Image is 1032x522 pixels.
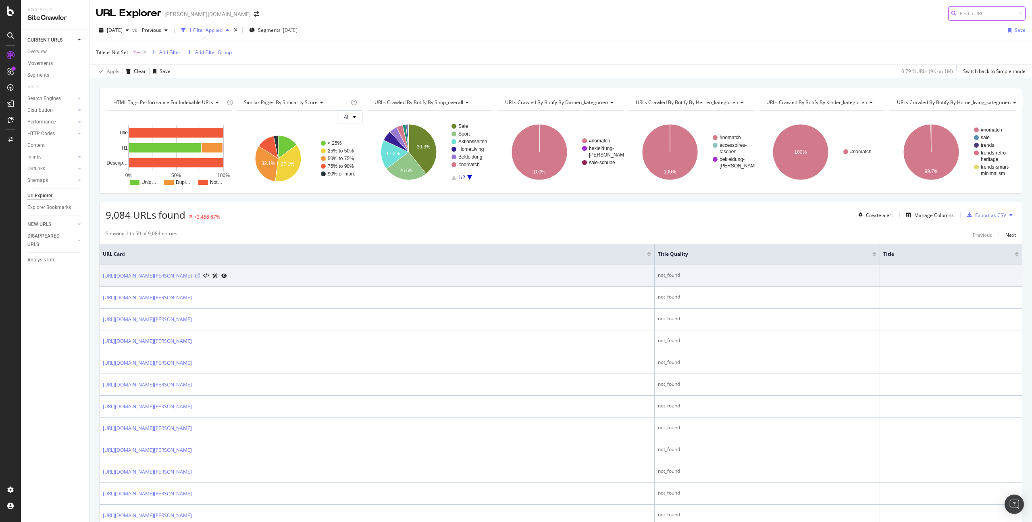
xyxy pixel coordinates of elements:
div: Distribution [27,106,53,115]
text: < 25% [328,140,342,146]
h4: URLs Crawled By Botify By herren_kategorien [634,96,750,109]
div: Segments [27,71,49,79]
a: HTTP Codes [27,129,75,138]
div: not_found [658,489,876,497]
span: URLs Crawled By Botify By damen_kategorien [505,99,608,106]
text: 25.5% [399,168,413,173]
div: Save [1015,27,1026,33]
text: sale [981,135,990,140]
text: Descrip… [106,160,128,166]
text: Title [119,130,128,136]
span: vs [132,27,139,33]
div: Switch back to Simple mode [963,68,1026,75]
div: 1 Filter Applied [189,27,223,33]
text: 0% [125,173,133,178]
text: H1 [122,145,128,151]
div: not_found [658,271,876,279]
a: Visit Online Page [195,274,200,278]
span: = [129,49,132,56]
svg: A chart. [236,130,363,187]
div: not_found [658,315,876,322]
div: Analytics [27,6,83,13]
button: Manage Columns [903,210,954,220]
div: Add Filter Group [195,49,232,56]
div: Save [160,68,171,75]
div: Overview [27,48,47,56]
a: Explorer Bookmarks [27,203,83,212]
div: not_found [658,446,876,453]
div: not_found [658,359,876,366]
span: URL Card [103,251,645,258]
div: Previous [973,232,992,238]
svg: A chart. [628,117,755,187]
text: #nomatch [589,138,610,144]
button: Switch back to Simple mode [960,65,1026,78]
text: Sale [458,123,468,129]
a: DISAPPEARED URLS [27,232,75,249]
a: [URL][DOMAIN_NAME][PERSON_NAME] [103,272,192,280]
span: Title [883,251,1003,258]
h4: URLs Crawled By Botify By damen_kategorien [504,96,620,109]
span: Similar Pages By Similarity Score [244,99,318,106]
text: bekleidung- [589,146,614,151]
div: Search Engines [27,94,61,103]
a: NEW URLS [27,220,75,229]
svg: A chart. [106,117,232,187]
svg: A chart. [497,117,624,187]
text: 39.3% [417,144,431,150]
text: Sport [458,131,470,137]
a: [URL][DOMAIN_NAME][PERSON_NAME] [103,468,192,476]
button: All [337,111,363,123]
div: Performance [27,118,56,126]
a: [URL][DOMAIN_NAME][PERSON_NAME] [103,512,192,520]
text: 90% or more [328,171,356,177]
div: Explorer Bookmarks [27,203,71,212]
text: 50% to 75% [328,156,354,161]
a: [URL][DOMAIN_NAME][PERSON_NAME] [103,446,192,454]
a: [URL][DOMAIN_NAME][PERSON_NAME] [103,490,192,498]
a: Distribution [27,106,75,115]
a: Performance [27,118,75,126]
div: [PERSON_NAME][DOMAIN_NAME] [164,10,251,18]
div: Url Explorer [27,192,52,200]
svg: A chart. [759,117,885,187]
text: 17.2% [386,151,400,157]
div: Movements [27,59,53,68]
svg: A chart. [367,117,493,187]
a: Analysis Info [27,256,83,264]
button: Add Filter [148,48,181,57]
text: HomeLiving [458,146,484,152]
text: 25% to 50% [328,148,354,154]
a: [URL][DOMAIN_NAME][PERSON_NAME] [103,294,192,302]
a: [URL][DOMAIN_NAME][PERSON_NAME] [103,424,192,432]
h4: URLs Crawled By Botify By home_living_kategorien [895,96,1023,109]
div: [DATE] [283,27,298,33]
div: Create alert [866,212,893,219]
input: Find a URL [948,6,1026,21]
a: [URL][DOMAIN_NAME][PERSON_NAME] [103,315,192,324]
span: Yes [133,47,141,58]
a: [URL][DOMAIN_NAME][PERSON_NAME] [103,403,192,411]
h4: Similar Pages By Similarity Score [242,96,349,109]
div: not_found [658,468,876,475]
div: Next [1005,232,1016,238]
a: AI Url Details [212,271,218,280]
div: HTTP Codes [27,129,55,138]
text: Uniq… [141,180,156,185]
h4: URLs Crawled By Botify By kinder_kategorien [765,96,879,109]
a: Inlinks [27,153,75,161]
div: NEW URLS [27,220,51,229]
div: Clear [134,68,146,75]
text: 99.7% [924,169,938,174]
text: Not… [210,180,223,185]
button: Apply [96,65,119,78]
span: HTML Tags Performance for Indexable URLs [113,99,213,106]
a: Segments [27,71,83,79]
button: Previous [973,230,992,240]
div: Manage Columns [914,212,954,219]
button: [DATE] [96,24,132,37]
text: 100% [794,149,807,155]
span: URLs Crawled By Botify By shop_overall [375,99,463,106]
button: Save [1005,24,1026,37]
